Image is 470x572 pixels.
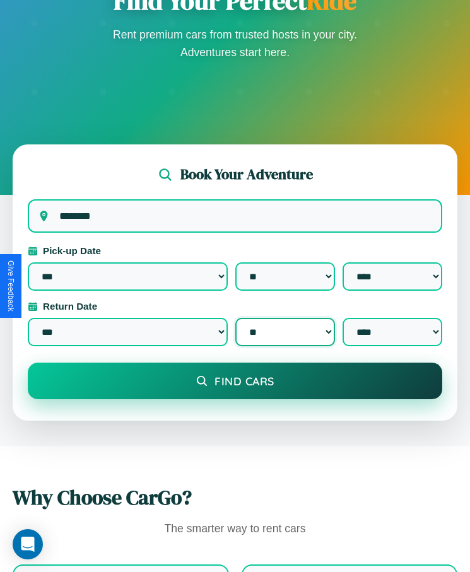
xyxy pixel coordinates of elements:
h2: Book Your Adventure [180,165,313,184]
button: Find Cars [28,363,442,399]
label: Pick-up Date [28,245,442,256]
div: Give Feedback [6,260,15,312]
label: Return Date [28,301,442,312]
div: Open Intercom Messenger [13,529,43,559]
p: The smarter way to rent cars [13,519,457,539]
p: Rent premium cars from trusted hosts in your city. Adventures start here. [109,26,361,61]
h2: Why Choose CarGo? [13,484,457,511]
